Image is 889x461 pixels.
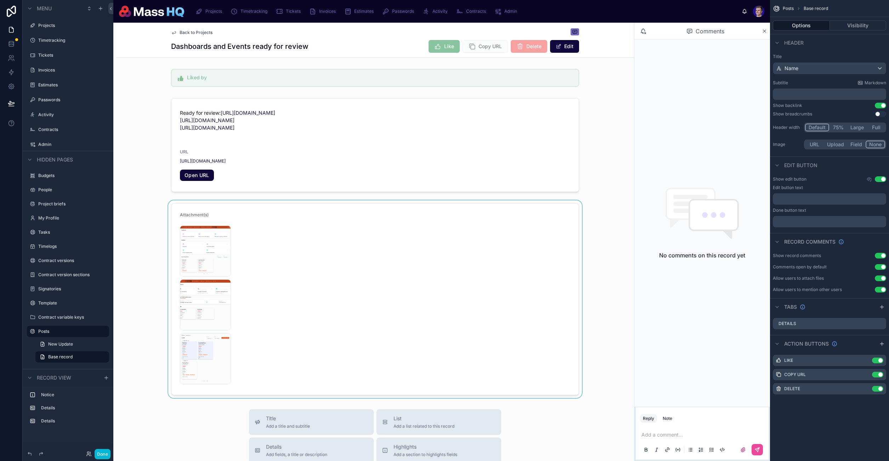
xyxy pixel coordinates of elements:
[38,272,108,278] label: Contract version sections
[773,193,886,205] div: scrollable content
[38,314,108,320] label: Contract variable keys
[550,40,579,53] button: Edit
[784,358,793,363] label: Like
[392,8,414,14] span: Passwords
[773,103,802,108] div: Show backlink
[773,54,886,59] label: Title
[41,405,106,411] label: Details
[865,80,886,86] span: Markdown
[773,264,827,270] div: Comments open by default
[784,386,800,392] label: Delete
[773,62,886,74] button: Name
[35,351,109,363] a: Base record
[38,52,108,58] label: Tickets
[773,185,803,190] label: Edit button text
[266,415,310,422] span: Title
[773,89,886,100] div: scrollable content
[773,275,824,281] div: Allow users to attach files
[95,449,111,459] button: Done
[857,80,886,86] a: Markdown
[228,5,272,18] a: Timetracking
[249,409,374,435] button: TitleAdd a title and subtitle
[180,30,213,35] span: Back to Projects
[867,124,885,131] button: Full
[38,112,108,118] label: Activity
[38,97,108,103] label: Passwords
[38,201,108,207] label: Project briefs
[38,173,108,178] label: Budgets
[38,329,105,334] label: Posts
[785,65,798,72] span: Name
[393,452,457,457] span: Add a section to highlights fields
[432,8,448,14] span: Activity
[492,5,522,18] a: Admin
[38,286,108,292] a: Signatories
[38,187,108,193] label: People
[38,215,108,221] label: My Profile
[23,386,113,434] div: scrollable content
[773,287,842,292] div: Allow users to mention other users
[393,415,454,422] span: List
[48,341,73,347] span: New Update
[342,5,379,18] a: Estimates
[659,251,745,260] h2: No comments on this record yet
[380,5,419,18] a: Passwords
[307,5,341,18] a: Invoices
[804,6,828,11] span: Base record
[504,8,517,14] span: Admin
[38,142,108,147] a: Admin
[784,303,797,311] span: Tabs
[38,244,108,249] label: Timelogs
[773,216,886,227] div: scrollable content
[38,258,108,263] a: Contract versions
[784,372,806,377] label: Copy URL
[376,409,501,435] button: ListAdd a list related to this record
[393,443,457,450] span: Highlights
[783,6,794,11] span: Posts
[773,80,788,86] label: Subtitle
[48,354,73,360] span: Base record
[660,414,675,423] button: Note
[38,67,108,73] label: Invoices
[190,4,742,19] div: scrollable content
[41,392,106,398] label: Notice
[824,141,847,148] button: Upload
[38,23,108,28] label: Projects
[784,162,817,169] span: Edit button
[35,338,109,350] a: New Update
[193,5,227,18] a: Projects
[354,8,374,14] span: Estimates
[805,124,829,131] button: Default
[773,176,806,182] label: Show edit button
[866,141,885,148] button: None
[240,8,267,14] span: Timetracking
[420,5,453,18] a: Activity
[171,41,308,51] h1: Dashboards and Events ready for review
[696,27,724,35] span: Comments
[171,30,213,35] a: Back to Projects
[266,452,327,457] span: Add fields, a title or description
[663,416,672,421] div: Note
[784,39,804,46] span: Header
[274,5,306,18] a: Tickets
[205,8,222,14] span: Projects
[37,5,52,12] span: Menu
[830,21,887,30] button: Visibility
[773,21,830,30] button: Options
[829,124,847,131] button: 75%
[38,82,108,88] a: Estimates
[319,8,336,14] span: Invoices
[286,8,301,14] span: Tickets
[38,229,108,235] label: Tasks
